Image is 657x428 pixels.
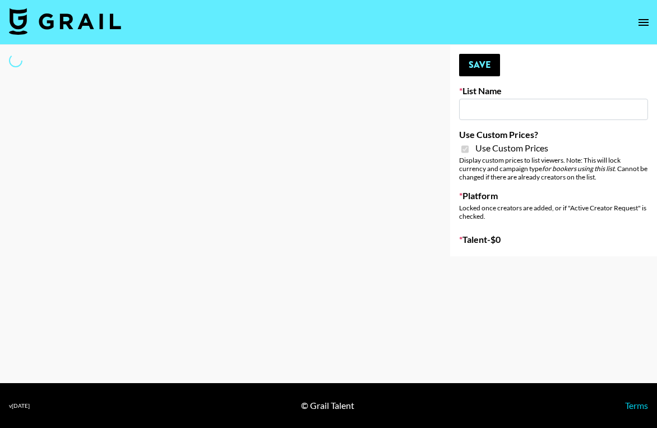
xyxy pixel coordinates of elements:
[459,234,648,245] label: Talent - $ 0
[9,402,30,409] div: v [DATE]
[9,8,121,35] img: Grail Talent
[301,400,354,411] div: © Grail Talent
[459,129,648,140] label: Use Custom Prices?
[459,54,500,76] button: Save
[475,142,548,154] span: Use Custom Prices
[459,204,648,220] div: Locked once creators are added, or if "Active Creator Request" is checked.
[625,400,648,411] a: Terms
[542,164,614,173] em: for bookers using this list
[459,190,648,201] label: Platform
[632,11,655,34] button: open drawer
[459,85,648,96] label: List Name
[459,156,648,181] div: Display custom prices to list viewers. Note: This will lock currency and campaign type . Cannot b...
